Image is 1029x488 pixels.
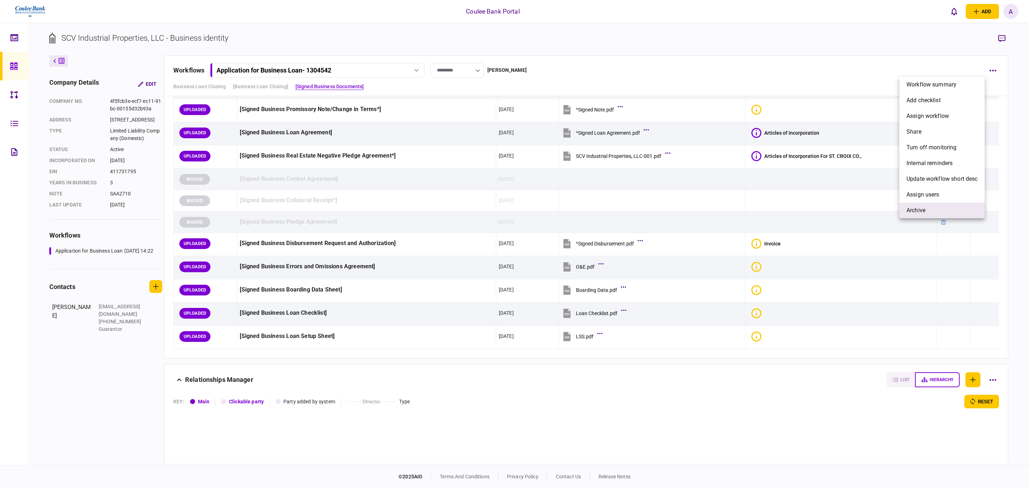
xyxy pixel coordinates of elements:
[906,143,957,152] span: Turn off monitoring
[906,190,939,199] span: Assign users
[906,112,949,120] span: assign workflow
[906,96,941,105] span: add checklist
[906,159,953,168] span: Internal reminders
[906,206,925,215] span: archive
[906,80,956,89] span: Workflow summary
[906,128,921,136] span: share
[906,175,978,183] span: Update workflow short desc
